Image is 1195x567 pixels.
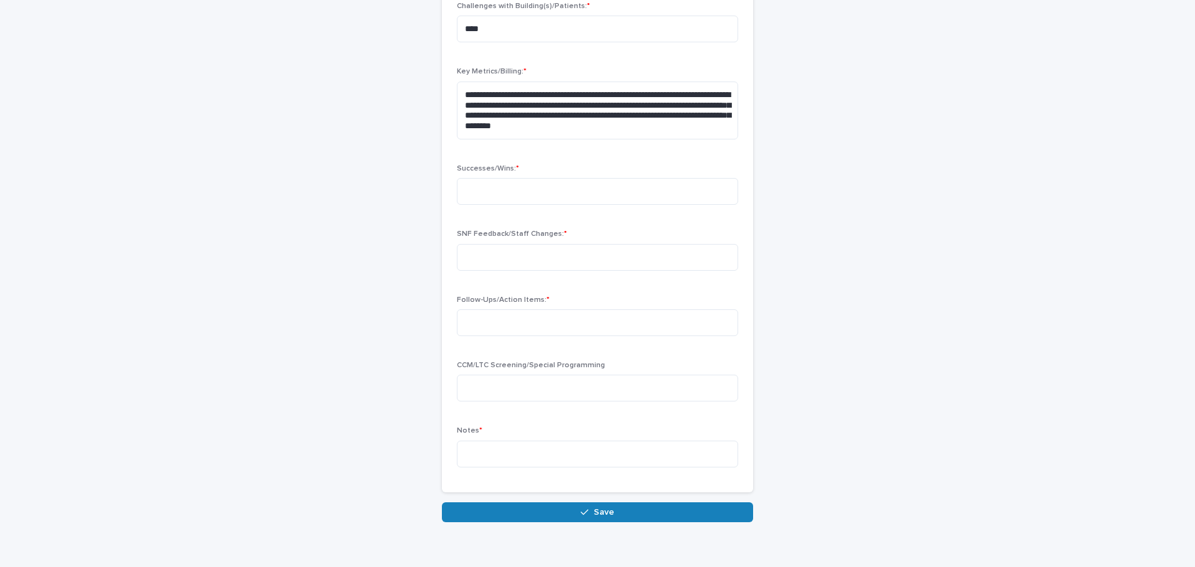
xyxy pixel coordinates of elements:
span: Successes/Wins: [457,165,519,172]
button: Save [442,502,753,522]
span: Challenges with Building(s)/Patients: [457,2,590,10]
span: CCM/LTC Screening/Special Programming [457,362,605,369]
span: SNF Feedback/Staff Changes: [457,230,567,238]
span: Key Metrics/Billing: [457,68,527,75]
span: Notes [457,427,482,434]
span: Save [594,508,614,517]
span: Follow-Ups/Action Items: [457,296,550,304]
